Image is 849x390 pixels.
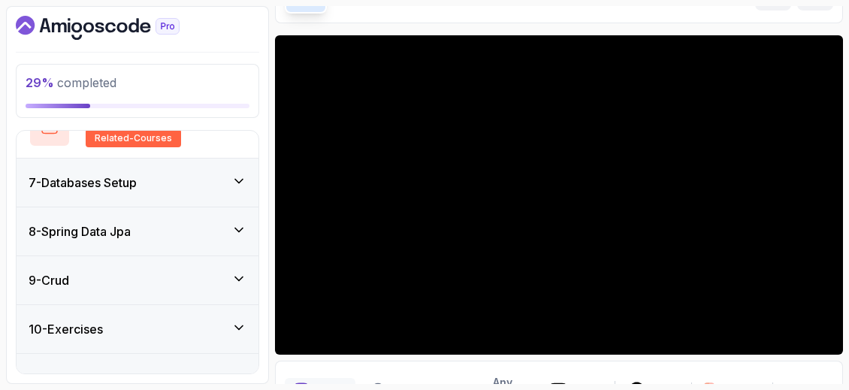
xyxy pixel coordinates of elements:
button: 10-Exercises [17,305,258,353]
button: 7-Databases Setup [17,159,258,207]
h3: 11 - Artificial Intelligence [29,369,160,387]
h3: 10 - Exercises [29,320,103,338]
h3: 9 - Crud [29,271,69,289]
span: 29 % [26,75,54,90]
iframe: 4 - Verify Docker Installation [275,35,843,355]
span: completed [26,75,116,90]
span: related-courses [95,132,172,144]
a: Dashboard [16,16,214,40]
h3: 8 - Spring Data Jpa [29,222,131,240]
h3: 7 - Databases Setup [29,174,137,192]
button: 9-Crud [17,256,258,304]
button: 8-Spring Data Jpa [17,207,258,255]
